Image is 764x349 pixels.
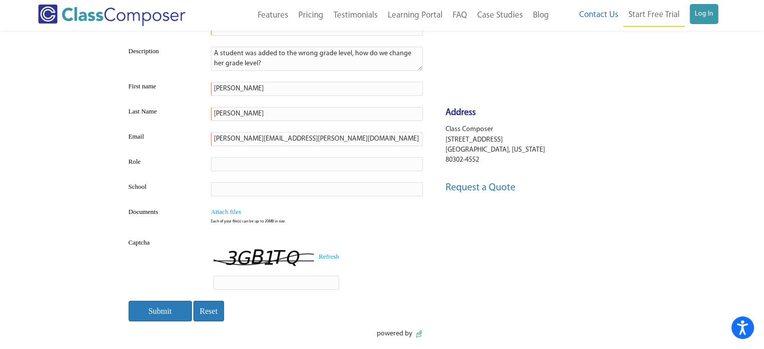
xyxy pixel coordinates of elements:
nav: Header Menu [554,4,718,27]
a: Blog [528,5,554,27]
img: portalLogo.de847024ebc0131731a3.png [415,330,423,338]
td: First name [126,76,198,101]
img: Class Composer [38,5,185,26]
a: Testimonials [329,5,383,27]
nav: Header Menu [217,5,554,27]
p: Class Composer [STREET_ADDRESS] [GEOGRAPHIC_DATA], [US_STATE] 80302-4552 [446,125,638,165]
td: Captcha [126,232,201,295]
a: Features [253,5,293,27]
a: Pricing [293,5,329,27]
td: Description [126,41,198,76]
a: Start Free Trial [623,4,685,27]
input: Reset [193,301,225,321]
a: Log In [690,4,718,24]
td: Last Name [126,101,198,127]
td: Documents [126,202,198,232]
a: Learning Portal [383,5,448,27]
span: powered by [377,329,412,339]
td: Role [126,152,198,177]
span: Each of your file(s) can be up to 20MB in size. [211,219,286,225]
input: Submit [129,301,192,321]
a: Contact Us [574,4,623,26]
a: FAQ [448,5,472,27]
a: Request a Quote [446,183,515,193]
a: Case Studies [472,5,528,27]
img: showcaptcha [213,238,314,276]
a: Refresh [319,253,339,260]
td: School [126,177,198,202]
td: Email [126,127,198,152]
h4: Address [446,107,638,120]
